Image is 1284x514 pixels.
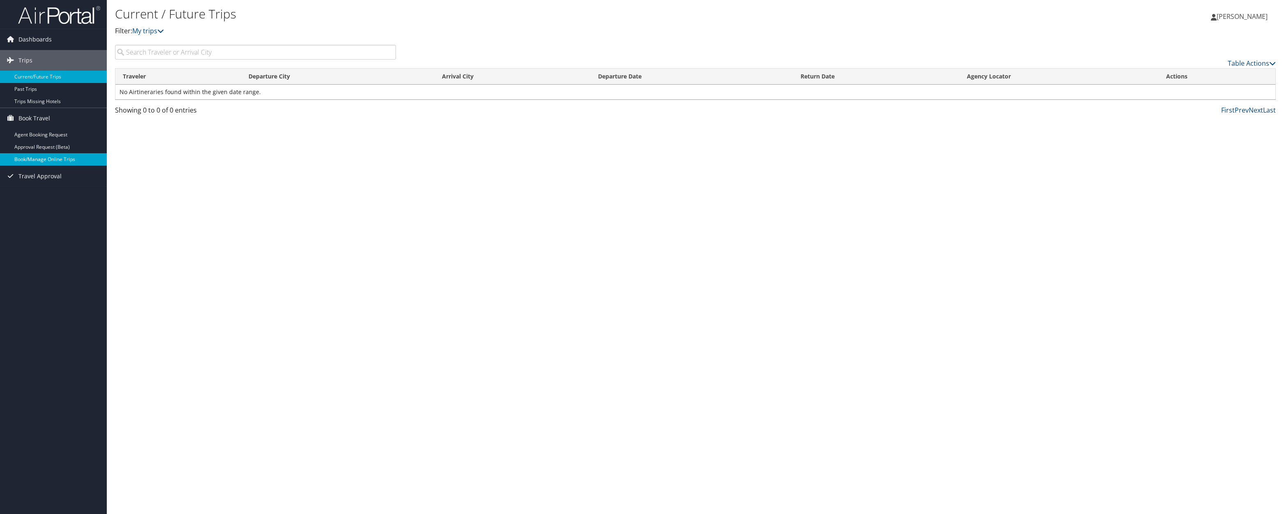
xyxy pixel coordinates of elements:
[1249,106,1263,115] a: Next
[115,5,889,23] h1: Current / Future Trips
[115,45,396,60] input: Search Traveler or Arrival City
[115,85,1275,99] td: No Airtineraries found within the given date range.
[960,69,1159,85] th: Agency Locator: activate to sort column ascending
[18,50,32,71] span: Trips
[591,69,793,85] th: Departure Date: activate to sort column descending
[1217,12,1268,21] span: [PERSON_NAME]
[435,69,591,85] th: Arrival City: activate to sort column ascending
[18,5,100,25] img: airportal-logo.png
[115,105,396,119] div: Showing 0 to 0 of 0 entries
[115,69,241,85] th: Traveler: activate to sort column ascending
[1221,106,1235,115] a: First
[793,69,960,85] th: Return Date: activate to sort column ascending
[115,26,889,37] p: Filter:
[18,29,52,50] span: Dashboards
[18,166,62,187] span: Travel Approval
[1235,106,1249,115] a: Prev
[1263,106,1276,115] a: Last
[1211,4,1276,29] a: [PERSON_NAME]
[241,69,435,85] th: Departure City: activate to sort column ascending
[18,108,50,129] span: Book Travel
[1159,69,1275,85] th: Actions
[1228,59,1276,68] a: Table Actions
[132,26,164,35] a: My trips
